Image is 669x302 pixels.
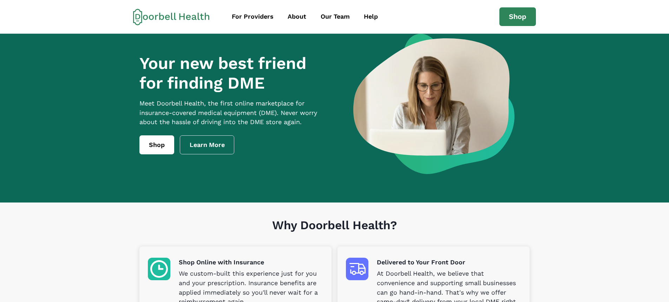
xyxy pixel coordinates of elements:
[288,12,306,21] div: About
[225,9,280,25] a: For Providers
[180,135,235,154] a: Learn More
[139,53,330,93] h1: Your new best friend for finding DME
[139,99,330,127] p: Meet Doorbell Health, the first online marketplace for insurance-covered medical equipment (DME)....
[232,12,274,21] div: For Providers
[139,135,174,154] a: Shop
[499,7,536,26] a: Shop
[321,12,350,21] div: Our Team
[346,258,368,280] img: Delivered to Your Front Door icon
[281,9,313,25] a: About
[179,258,323,267] p: Shop Online with Insurance
[139,218,530,247] h1: Why Doorbell Health?
[148,258,170,280] img: Shop Online with Insurance icon
[364,12,378,21] div: Help
[314,9,356,25] a: Our Team
[353,34,514,174] img: a woman looking at a computer
[377,258,521,267] p: Delivered to Your Front Door
[358,9,384,25] a: Help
